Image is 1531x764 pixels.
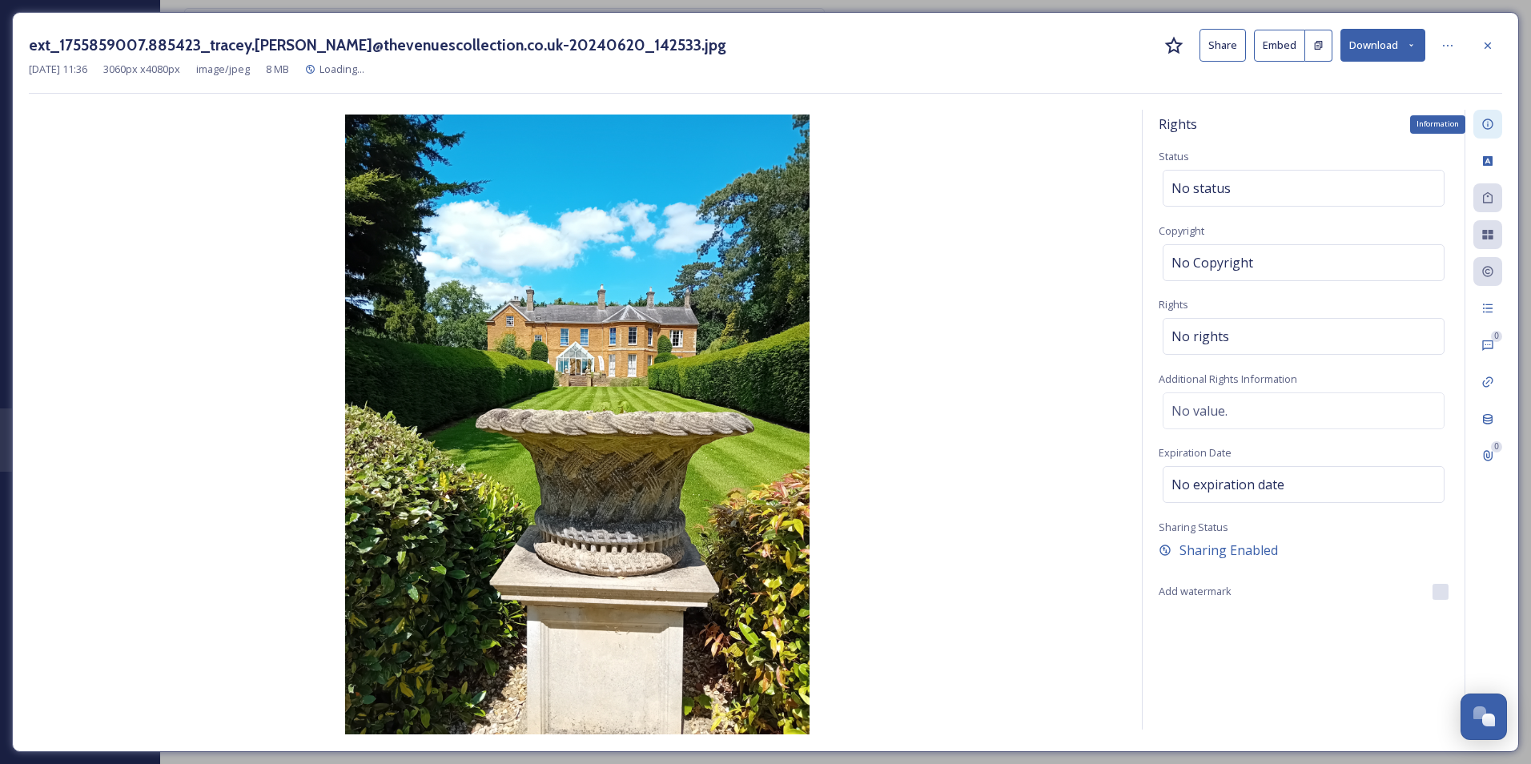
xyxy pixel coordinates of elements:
span: No expiration date [1171,475,1284,494]
span: Rights [1159,115,1197,134]
span: Sharing Status [1159,520,1228,534]
img: tracey.wright%40thevenuescollection.co.uk-20240620_142533.jpg [29,115,1126,734]
span: [DATE] 11:36 [29,62,87,77]
span: No value. [1171,401,1228,420]
span: No rights [1171,327,1229,346]
div: Information [1410,115,1465,133]
span: Copyright [1159,223,1204,238]
span: No Copyright [1171,253,1253,272]
button: Download [1340,29,1425,62]
span: Rights [1159,297,1188,312]
span: image/jpeg [196,62,250,77]
div: 0 [1491,331,1502,342]
button: Open Chat [1461,694,1507,740]
span: 3060 px x 4080 px [103,62,180,77]
span: Status [1159,149,1189,163]
span: Expiration Date [1159,445,1232,460]
span: Sharing Enabled [1179,541,1278,560]
h3: ext_1755859007.885423_tracey.[PERSON_NAME]@thevenuescollection.co.uk-20240620_142533.jpg [29,34,726,57]
span: Loading... [319,62,364,76]
button: Share [1199,29,1246,62]
span: 8 MB [266,62,289,77]
div: 0 [1491,441,1502,452]
button: Embed [1254,30,1305,62]
span: Add watermark [1159,584,1232,599]
span: No status [1171,179,1231,198]
span: Additional Rights Information [1159,372,1297,386]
